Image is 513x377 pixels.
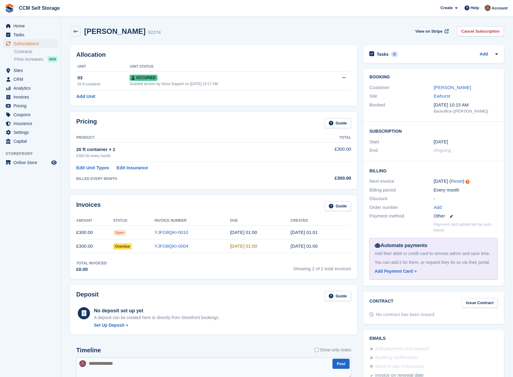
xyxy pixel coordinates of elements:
div: Start [369,138,433,145]
span: Insurance [13,119,50,128]
div: End [369,147,433,154]
div: NEW [48,56,58,62]
span: Create [440,5,453,11]
span: Overdue [113,243,132,250]
div: £300.00 [300,175,351,182]
th: Created [291,216,351,226]
a: Price increases NEW [14,56,58,63]
h2: Deposit [76,291,99,301]
img: stora-icon-8386f47178a22dfd0bd8f6a31ec36ba5ce8667c1dd55bd0f319d3a0aa187defe.svg [5,4,14,13]
a: Reset [451,178,463,184]
div: - [434,195,498,202]
a: menu [3,84,58,92]
h2: Billing [369,167,498,174]
div: Site [369,93,433,100]
div: Every month [434,187,498,194]
div: Order number [369,204,433,211]
div: Backoffice ([PERSON_NAME]) [434,108,498,114]
a: menu [3,93,58,101]
span: Home [13,22,50,30]
a: menu [3,119,58,128]
time: 2025-07-13 00:00:00 UTC [230,243,257,249]
td: £300.00 [300,142,351,162]
span: Occupied [130,75,157,81]
a: Issue Contract [462,298,498,308]
td: £300.00 [76,239,113,253]
time: 2025-07-12 00:00:00 UTC [434,138,448,145]
h2: Contract [369,298,393,308]
div: £0.00 [76,266,107,273]
a: Guide [325,118,351,128]
a: Ewhurst [434,93,450,99]
h2: Tasks [377,52,389,57]
a: Cancel Subscription [457,26,504,36]
span: Ongoing [434,148,451,153]
p: Payment card added will be auto-linked [434,221,498,233]
a: Add Payment Card [375,268,490,275]
div: Billing period [369,187,433,194]
div: Add Payment Card [375,268,413,275]
h2: Timeline [76,347,101,354]
th: Product [76,133,300,143]
div: Booked [369,102,433,114]
span: Account [492,5,508,11]
a: Edit Insurance [117,164,148,171]
a: [PERSON_NAME] [434,85,471,90]
span: Storefront [5,151,61,157]
a: menu [3,102,58,110]
div: 03 [77,74,130,81]
div: Next invoice [369,178,433,185]
th: Total [300,133,351,143]
a: menu [3,31,58,39]
div: Tooltip anchor [465,179,470,185]
a: Add [480,51,488,58]
p: A deposit can be created here or directly from Storefront bookings. [94,314,220,321]
a: Contracts [14,49,58,55]
div: Customer [369,84,433,91]
div: [DATE] ( ) [434,178,498,185]
div: Automate payments [375,242,493,249]
div: 92274 [148,29,161,36]
span: Tasks [13,31,50,39]
a: menu [3,39,58,48]
a: menu [3,128,58,137]
a: CCM Self Storage [16,3,62,13]
a: menu [3,137,58,145]
span: Analytics [13,84,50,92]
label: Show only notes [315,347,351,353]
a: Set Up Deposit [94,322,220,329]
th: Invoice Number [155,216,230,226]
div: £300.00 every month [76,153,300,159]
a: menu [3,22,58,30]
h2: Allocation [76,51,351,58]
h2: Subscription [369,128,498,134]
span: Settings [13,128,50,137]
span: Subscriptions [13,39,50,48]
a: menu [3,75,58,84]
input: Show only notes [315,347,319,353]
span: Capital [13,137,50,145]
div: Set Up Deposit [94,322,124,329]
div: Total Invoiced [76,260,107,266]
time: 2025-08-12 00:01:04 UTC [291,230,318,235]
a: Edit Unit Types [76,164,109,171]
h2: Emails [369,336,498,341]
span: Pricing [13,102,50,110]
a: Preview store [50,159,58,166]
td: £300.00 [76,226,113,239]
span: Open [113,230,126,236]
div: 20 ft container × 1 [76,146,300,153]
div: Add their debit or credit card to remove admin and save time. [375,250,493,257]
a: YJFO8QKI-0010 [155,230,188,235]
div: Move in day instructions [375,363,424,370]
a: Add [434,204,442,211]
span: Coupons [13,110,50,119]
div: Discount [369,195,433,202]
th: Unit Status [130,62,323,72]
span: Online Store [13,158,50,167]
span: Invoices [13,93,50,101]
h2: [PERSON_NAME] [84,27,145,35]
a: menu [3,66,58,75]
h2: Pricing [76,118,97,128]
span: View on Stripe [415,28,443,34]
